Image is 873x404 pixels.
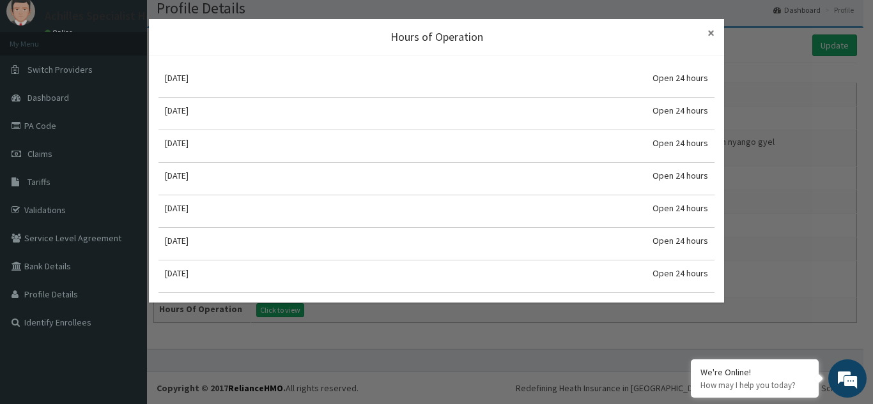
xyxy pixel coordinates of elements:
[24,64,52,96] img: d_794563401_company_1708531726252_794563401
[165,104,189,117] div: [DATE]
[74,121,176,250] span: We're online!
[653,169,708,182] div: Open 24 hours
[653,267,708,280] div: Open 24 hours
[700,380,809,391] p: How may I help you today?
[165,234,189,247] div: [DATE]
[165,169,189,182] div: [DATE]
[653,202,708,214] div: Open 24 hours
[653,234,708,247] div: Open 24 hours
[653,137,708,149] div: Open 24 hours
[700,366,809,378] div: We're Online!
[165,71,189,84] div: [DATE]
[6,269,243,313] textarea: Type your message and hit 'Enter'
[66,71,215,88] div: Chat with us now
[210,6,240,37] div: Minimize live chat window
[158,29,715,45] div: Hours of Operation
[165,267,189,280] div: [DATE]
[165,202,189,214] div: [DATE]
[707,24,715,41] span: ×
[165,137,189,149] div: [DATE]
[653,104,708,117] div: Open 24 hours
[653,71,708,84] div: Open 24 hours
